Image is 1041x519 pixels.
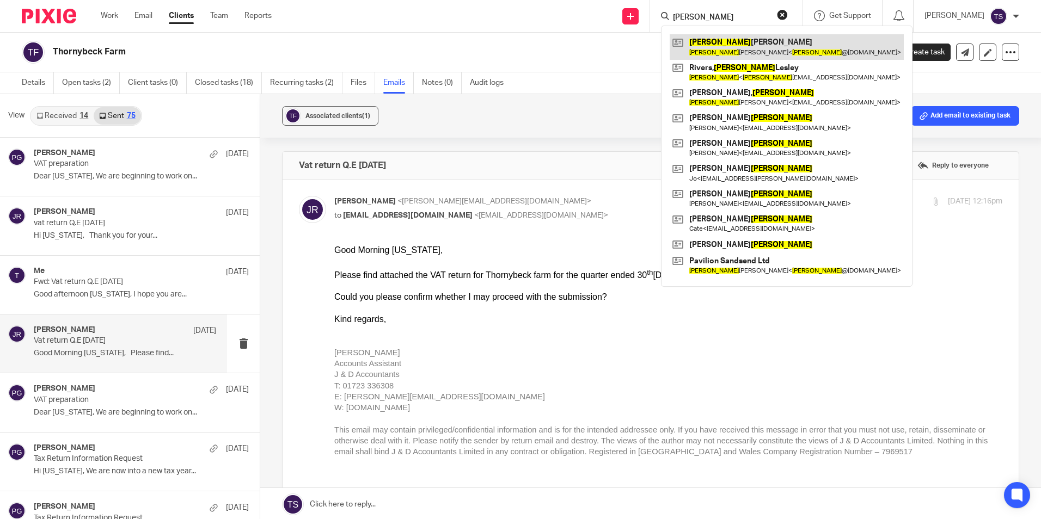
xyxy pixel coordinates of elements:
h4: [PERSON_NAME] [34,207,95,217]
a: Details [22,72,54,94]
button: Associated clients(1) [282,106,378,126]
a: Email [134,10,152,21]
h4: [PERSON_NAME] [34,443,95,453]
span: [PERSON_NAME] [334,197,396,205]
h4: Me [34,267,45,276]
a: Audit logs [470,72,512,94]
p: [DATE] [226,207,249,218]
p: [DATE] [193,325,216,336]
p: Dear [US_STATE], We are beginning to work on... [34,408,249,417]
span: Get Support [829,12,871,20]
div: 14 [79,112,88,120]
a: Team [210,10,228,21]
img: svg%3E [285,108,301,124]
a: Reports [244,10,272,21]
h4: [PERSON_NAME] [34,325,95,335]
img: svg%3E [8,267,26,284]
input: Search [672,13,770,23]
a: Sent75 [94,107,140,125]
p: [DATE] 12:16pm [948,196,1002,207]
p: [DATE] [226,443,249,454]
img: svg%3E [8,149,26,166]
img: svg%3E [8,384,26,401]
label: Reply to everyone [915,157,991,174]
h4: Vat return Q.E [DATE] [299,160,386,171]
img: svg%3E [8,325,26,343]
a: Create task [887,44,951,61]
h4: [PERSON_NAME] [34,149,95,158]
img: svg%3E [299,196,326,223]
p: Good afternoon [US_STATE], I hope you are... [34,290,249,299]
a: Notes (0) [422,72,462,94]
img: svg%3E [22,41,45,64]
span: to [334,212,341,219]
p: Good Morning [US_STATE], Please find... [34,349,216,358]
a: Client tasks (0) [128,72,187,94]
img: svg%3E [990,8,1007,25]
p: [DATE] [226,267,249,277]
p: Dear [US_STATE], We are beginning to work on... [34,172,249,181]
span: Associated clients [305,113,370,119]
p: VAT preparation [34,159,206,169]
a: Work [101,10,118,21]
button: Add email to existing task [911,106,1019,126]
a: Received14 [31,107,94,125]
a: Clients [169,10,194,21]
span: <[PERSON_NAME][EMAIL_ADDRESS][DOMAIN_NAME]> [397,197,591,205]
a: Closed tasks (18) [195,72,262,94]
span: [EMAIL_ADDRESS][DOMAIN_NAME] [343,212,473,219]
span: <[EMAIL_ADDRESS][DOMAIN_NAME]> [474,212,608,219]
span: (1) [362,113,370,119]
span: View [8,110,25,121]
p: [PERSON_NAME] [924,10,984,21]
p: [DATE] [226,502,249,513]
p: Hi [US_STATE], Thank you for your... [34,231,249,240]
p: VAT preparation [34,396,206,405]
img: svg%3E [8,443,26,461]
p: Vat return Q.E [DATE] [34,336,180,345]
h4: [PERSON_NAME] [34,502,95,511]
h4: [PERSON_NAME] [34,384,95,393]
img: svg%3E [8,207,26,225]
p: [DATE] [226,149,249,159]
a: Recurring tasks (2) [270,72,342,94]
p: Hi [US_STATE], We are now into a new tax year... [34,467,249,476]
button: Clear [777,9,788,20]
a: Files [351,72,375,94]
a: Emails [383,72,414,94]
p: Tax Return Information Request [34,454,206,464]
p: vat return Q.E [DATE] [34,219,206,228]
sup: th [313,23,319,32]
div: 75 [127,112,136,120]
img: Pixie [22,9,76,23]
p: Fwd: Vat return Q.E [DATE] [34,277,206,287]
h2: Thornybeck Farm [53,46,707,58]
a: Open tasks (2) [62,72,120,94]
p: [DATE] [226,384,249,395]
